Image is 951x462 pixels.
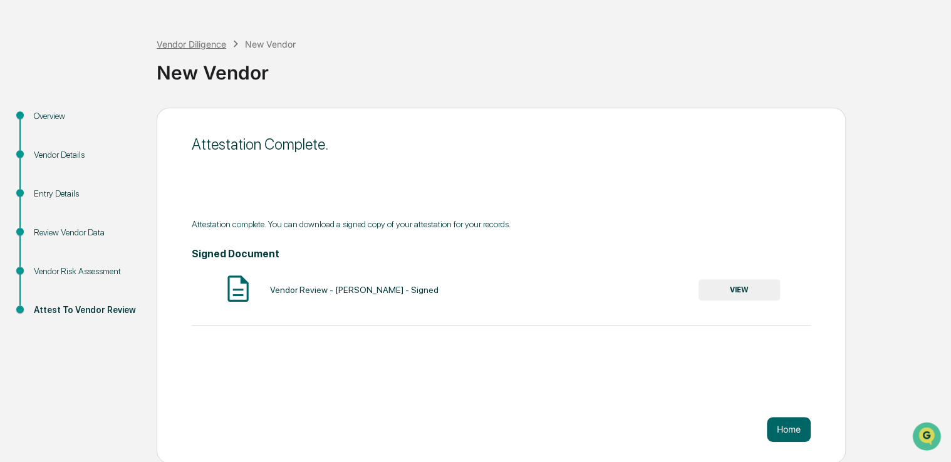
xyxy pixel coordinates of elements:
div: Vendor Diligence [157,39,226,49]
div: Vendor Details [34,148,137,162]
span: [PERSON_NAME] [39,170,101,180]
div: We're available if you need us! [56,108,172,118]
div: 🖐️ [13,223,23,233]
div: Attest To Vendor Review [34,304,137,317]
button: VIEW [699,279,780,300]
img: Document Icon [222,273,254,304]
a: 🔎Data Lookup [8,240,84,263]
div: Attestation Complete. [192,135,811,153]
div: Vendor Risk Assessment [34,265,137,278]
img: 1746055101610-c473b297-6a78-478c-a979-82029cc54cd1 [13,95,35,118]
div: 🗄️ [91,223,101,233]
span: Attestations [103,222,155,234]
p: How can we help? [13,26,228,46]
img: Sigrid Alegria [13,158,33,178]
button: Home [767,417,811,442]
div: 🔎 [13,247,23,257]
span: Pylon [125,276,152,285]
h4: Signed Document [192,248,811,260]
div: Past conversations [13,138,84,148]
div: New Vendor [157,51,945,84]
div: Start new chat [56,95,205,108]
div: Review Vendor Data [34,226,137,239]
span: Data Lookup [25,245,79,258]
button: See all [194,136,228,151]
button: Start new chat [213,99,228,114]
a: 🗄️Attestations [86,217,160,239]
div: Vendor Review - [PERSON_NAME] - Signed [269,285,438,295]
a: 🖐️Preclearance [8,217,86,239]
div: Overview [34,110,137,123]
img: 8933085812038_c878075ebb4cc5468115_72.jpg [26,95,49,118]
div: New Vendor [245,39,296,49]
div: Attestation complete. You can download a signed copy of your attestation for your records. [192,219,811,229]
span: [DATE] [111,170,137,180]
div: Entry Details [34,187,137,200]
span: Preclearance [25,222,81,234]
iframe: Open customer support [911,421,945,454]
span: • [104,170,108,180]
a: Powered byPylon [88,275,152,285]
